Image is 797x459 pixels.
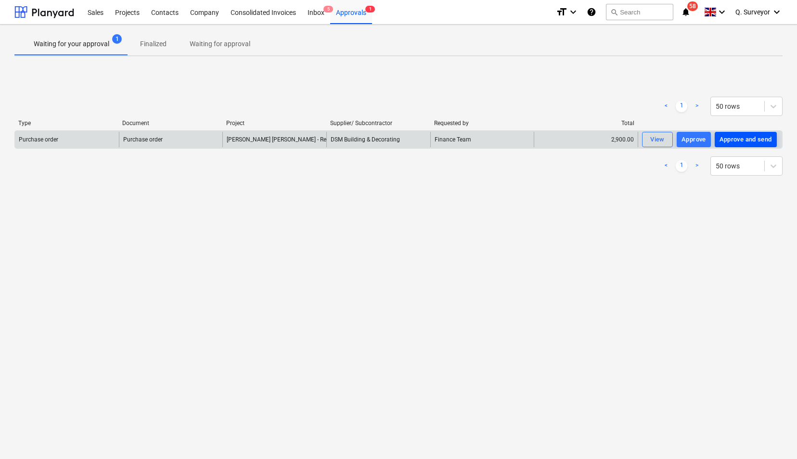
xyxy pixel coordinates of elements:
div: Project [226,120,322,127]
a: Next page [691,160,703,172]
span: Q. Surveyor [735,8,770,16]
div: Supplier/ Subcontractor [330,120,426,127]
div: Total [538,120,634,127]
div: Finance Team [430,132,534,147]
span: 58 [687,1,698,11]
i: format_size [556,6,567,18]
p: Waiting for approval [190,39,250,49]
div: Approve and send [720,134,772,145]
div: Purchase order [123,136,163,143]
button: Approve and send [715,132,777,147]
i: Knowledge base [587,6,596,18]
p: Finalized [140,39,167,49]
p: Waiting for your approval [34,39,109,49]
div: DSM Building & Decorating [326,132,430,147]
span: 5 [323,6,333,13]
a: Previous page [660,101,672,112]
i: keyboard_arrow_down [716,6,728,18]
span: Atkin Chambers - Refurbishment [227,136,358,143]
span: 1 [365,6,375,13]
a: Next page [691,101,703,112]
i: keyboard_arrow_down [567,6,579,18]
button: Approve [677,132,711,147]
div: View [650,134,665,145]
span: 1 [112,34,122,44]
span: search [610,8,618,16]
i: notifications [681,6,691,18]
a: Page 1 is your current page [676,160,687,172]
button: Search [606,4,673,20]
div: Type [18,120,115,127]
iframe: Chat Widget [749,413,797,459]
div: Approve [681,134,706,145]
i: keyboard_arrow_down [771,6,783,18]
div: Document [122,120,219,127]
a: Previous page [660,160,672,172]
div: Purchase order [19,136,58,143]
a: Page 1 is your current page [676,101,687,112]
div: 2,900.00 [534,132,638,147]
button: View [642,132,673,147]
div: Requested by [434,120,530,127]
